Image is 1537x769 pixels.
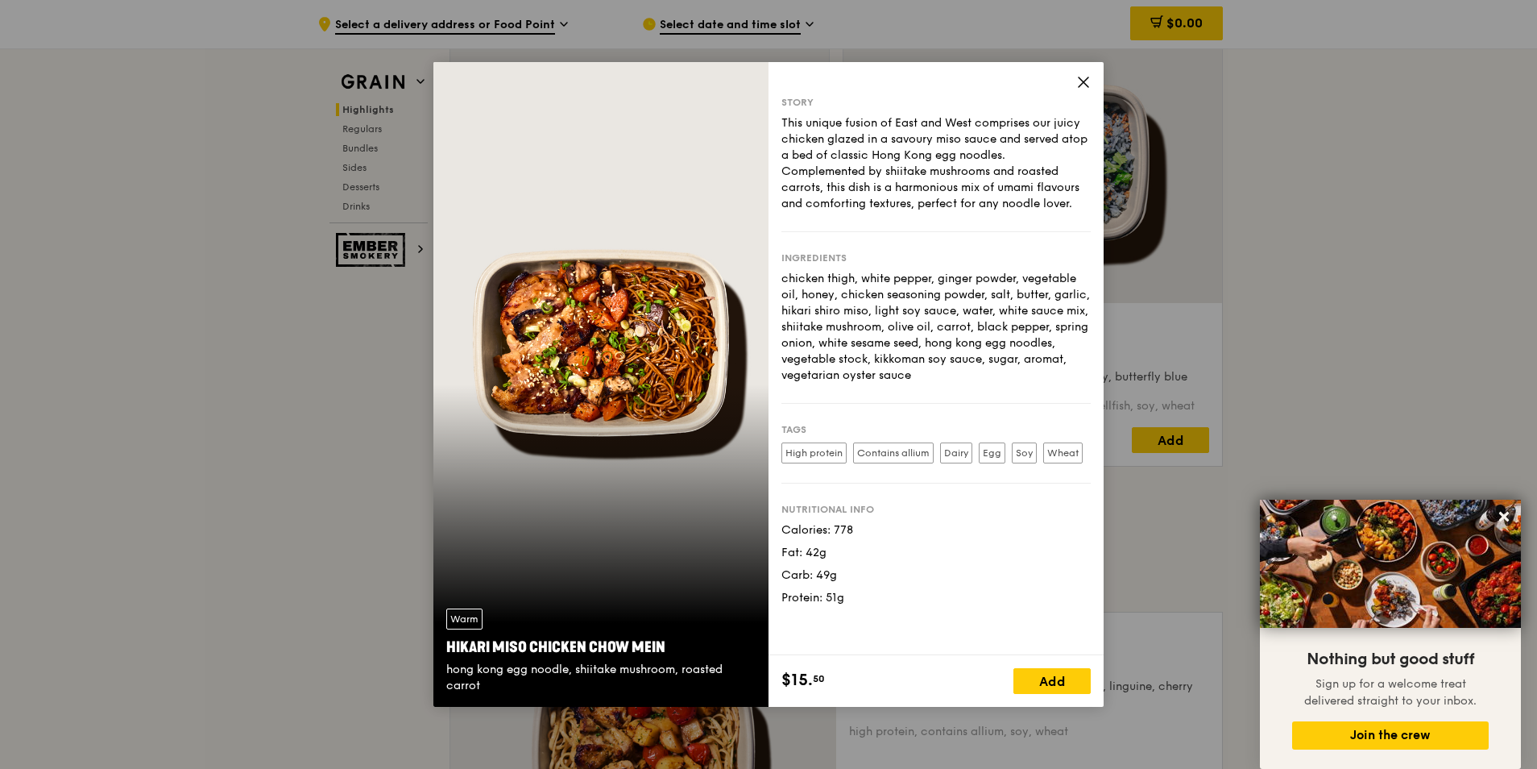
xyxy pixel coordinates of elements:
[1260,500,1521,628] img: DSC07876-Edit02-Large.jpeg
[781,668,813,692] span: $15.
[446,636,756,659] div: Hikari Miso Chicken Chow Mein
[781,522,1091,538] div: Calories: 778
[1292,721,1489,750] button: Join the crew
[1491,504,1517,530] button: Close
[781,271,1091,384] div: chicken thigh, white pepper, ginger powder, vegetable oil, honey, chicken seasoning powder, salt,...
[781,545,1091,561] div: Fat: 42g
[853,443,934,463] label: Contains allium
[979,443,1005,463] label: Egg
[940,443,972,463] label: Dairy
[781,590,1091,606] div: Protein: 51g
[781,423,1091,436] div: Tags
[781,115,1091,212] div: This unique fusion of East and West comprises our juicy chicken glazed in a savoury miso sauce an...
[781,96,1091,109] div: Story
[1304,677,1477,708] span: Sign up for a welcome treat delivered straight to your inbox.
[1013,668,1091,694] div: Add
[781,443,847,463] label: High protein
[446,662,756,694] div: hong kong egg noodle, shiitake mushroom, roasted carrot
[1012,443,1037,463] label: Soy
[1043,443,1083,463] label: Wheat
[813,672,825,685] span: 50
[781,567,1091,584] div: Carb: 49g
[781,251,1091,264] div: Ingredients
[781,503,1091,516] div: Nutritional info
[1307,650,1474,669] span: Nothing but good stuff
[446,609,483,630] div: Warm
